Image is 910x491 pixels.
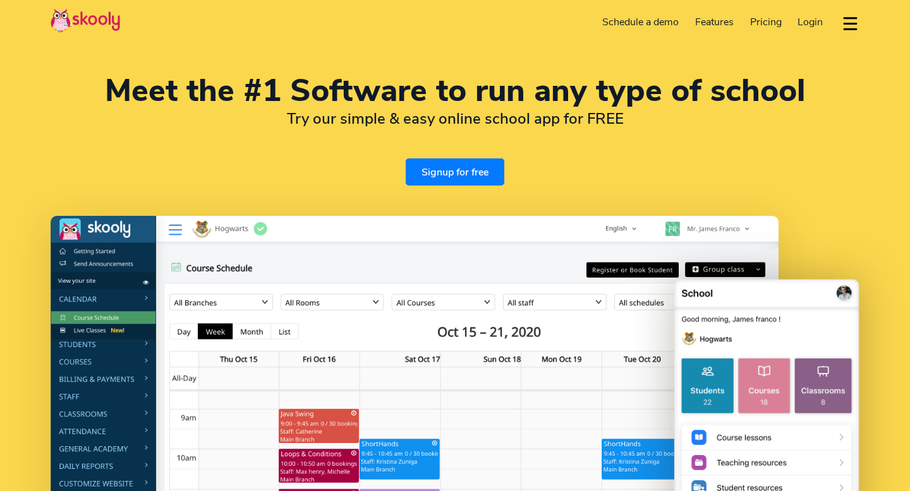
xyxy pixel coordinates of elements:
[750,15,782,29] span: Pricing
[742,12,790,32] a: Pricing
[841,9,859,38] button: dropdown menu
[798,15,823,29] span: Login
[51,76,859,106] h1: Meet the #1 Software to run any type of school
[51,8,120,33] img: Skooly
[687,12,742,32] a: Features
[789,12,831,32] a: Login
[51,109,859,128] h2: Try our simple & easy online school app for FREE
[595,12,688,32] a: Schedule a demo
[406,158,504,186] a: Signup for free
